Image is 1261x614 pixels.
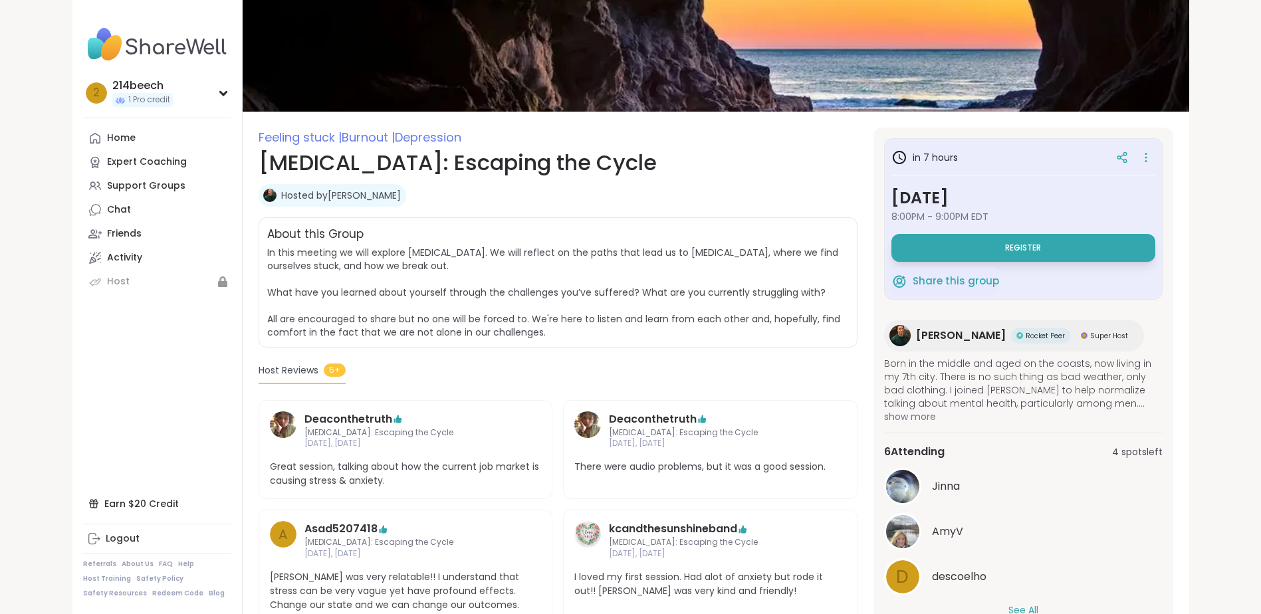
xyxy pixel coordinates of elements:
div: Support Groups [107,179,185,193]
span: 5+ [324,363,346,377]
span: 6 Attending [884,444,945,460]
span: [MEDICAL_DATA]: Escaping the Cycle [304,427,507,439]
a: Friends [83,222,231,246]
a: Safety Resources [83,589,147,598]
img: Mike [263,189,277,202]
span: [MEDICAL_DATA]: Escaping the Cycle [609,537,812,548]
span: [DATE], [DATE] [609,438,812,449]
span: [MEDICAL_DATA]: Escaping the Cycle [304,537,507,548]
span: d [896,564,909,590]
span: [DATE], [DATE] [304,548,507,560]
span: Born in the middle and aged on the coasts, now living in my 7th city. There is no such thing as b... [884,357,1163,410]
img: Deaconthetruth [270,411,296,438]
a: About Us [122,560,154,569]
div: Friends [107,227,142,241]
span: Share this group [913,274,999,289]
span: AmyV [932,524,963,540]
a: kcandthesunshineband [609,521,737,537]
span: A [279,524,287,544]
span: show more [884,410,1163,423]
span: Depression [395,129,461,146]
img: Super Host [1081,332,1088,339]
a: Help [178,560,194,569]
a: Hosted by[PERSON_NAME] [281,189,401,202]
img: Mike [889,325,911,346]
img: Jinna [886,470,919,503]
span: Jinna [932,478,960,494]
span: Rocket Peer [1026,331,1065,341]
a: Safety Policy [136,574,183,583]
span: [DATE], [DATE] [609,548,812,560]
a: Chat [83,198,231,222]
span: 4 spots left [1112,445,1163,459]
div: 214beech [112,78,173,93]
div: Expert Coaching [107,155,187,169]
span: [DATE], [DATE] [304,438,507,449]
span: [MEDICAL_DATA]: Escaping the Cycle [609,427,812,439]
a: Deaconthetruth [304,411,392,427]
div: Logout [106,532,140,546]
div: Activity [107,251,142,264]
a: kcandthesunshineband [574,521,601,560]
span: Register [1005,243,1041,253]
span: descoelho [932,569,986,585]
a: Deaconthetruth [609,411,697,427]
a: Host Training [83,574,131,583]
img: AmyV [886,515,919,548]
a: Redeem Code [152,589,203,598]
span: Host Reviews [259,363,318,377]
a: Host [83,270,231,294]
button: Register [891,234,1155,262]
a: Referrals [83,560,116,569]
a: Mike[PERSON_NAME]Rocket PeerRocket PeerSuper HostSuper Host [884,320,1144,352]
a: Deaconthetruth [574,411,601,450]
img: Rocket Peer [1016,332,1023,339]
img: ShareWell Logomark [891,273,907,289]
img: Deaconthetruth [574,411,601,438]
a: ddescoelho [884,558,1163,595]
h3: in 7 hours [891,150,958,165]
h1: [MEDICAL_DATA]: Escaping the Cycle [259,147,858,179]
a: Logout [83,527,231,551]
div: Home [107,132,136,145]
a: Support Groups [83,174,231,198]
span: Great session, talking about how the current job market is causing stress & anxiety. [270,460,542,488]
span: 1 Pro credit [128,94,170,106]
a: Deaconthetruth [270,411,296,450]
span: Feeling stuck | [259,129,342,146]
a: Activity [83,246,231,270]
a: Home [83,126,231,150]
a: JinnaJinna [884,468,1163,505]
span: Burnout | [342,129,395,146]
a: Expert Coaching [83,150,231,174]
a: AmyVAmyV [884,513,1163,550]
a: Asad5207418 [304,521,378,537]
span: [PERSON_NAME] was very relatable!! I understand that stress can be very vague yet have profound e... [270,570,542,612]
div: Chat [107,203,131,217]
img: kcandthesunshineband [574,521,601,548]
div: Host [107,275,130,288]
button: Share this group [891,267,999,295]
span: There were audio problems, but it was a good session. [574,460,846,474]
span: I loved my first session. Had alot of anxiety but rode it out!! [PERSON_NAME] was very kind and f... [574,570,846,598]
span: [PERSON_NAME] [916,328,1006,344]
span: Super Host [1090,331,1128,341]
span: In this meeting we will explore [MEDICAL_DATA]. We will reflect on the paths that lead us to [MED... [267,246,840,339]
span: 8:00PM - 9:00PM EDT [891,210,1155,223]
div: Earn $20 Credit [83,492,231,516]
img: ShareWell Nav Logo [83,21,231,68]
h2: About this Group [267,226,364,243]
a: FAQ [159,560,173,569]
span: 2 [93,84,100,102]
a: A [270,521,296,560]
a: Blog [209,589,225,598]
h3: [DATE] [891,186,1155,210]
